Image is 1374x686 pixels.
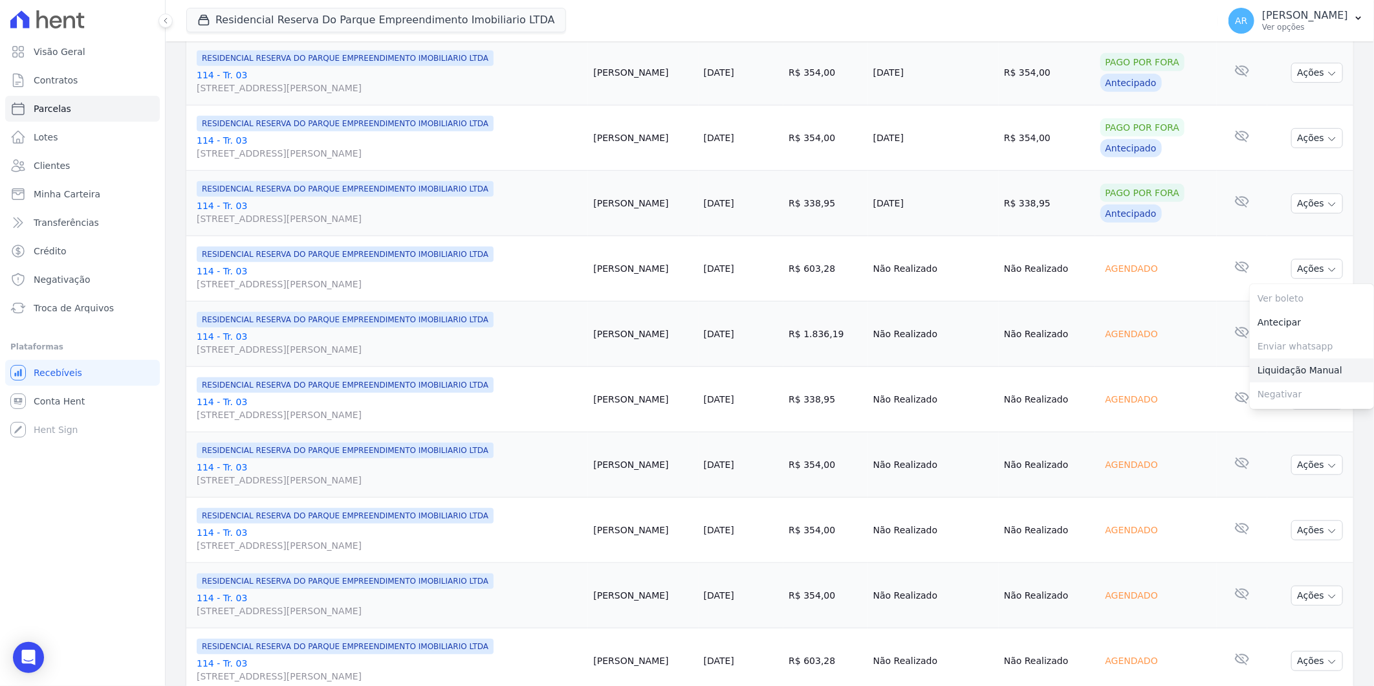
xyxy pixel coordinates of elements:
[868,171,999,236] td: [DATE]
[1250,359,1374,382] a: Liquidação Manual
[197,377,494,393] span: RESIDENCIAL RESERVA DO PARQUE EMPREENDIMENTO IMOBILIARIO LTDA
[1250,382,1374,406] span: Negativar
[704,394,734,404] a: [DATE]
[197,247,494,262] span: RESIDENCIAL RESERVA DO PARQUE EMPREENDIMENTO IMOBILIARIO LTDA
[704,67,734,78] a: [DATE]
[704,263,734,274] a: [DATE]
[1291,63,1343,83] button: Ações
[34,366,82,379] span: Recebíveis
[868,367,999,432] td: Não Realizado
[197,461,583,487] a: 114 - Tr. 03[STREET_ADDRESS][PERSON_NAME]
[197,212,583,225] span: [STREET_ADDRESS][PERSON_NAME]
[999,432,1095,498] td: Não Realizado
[1100,184,1185,202] div: Pago por fora
[868,105,999,171] td: [DATE]
[704,525,734,535] a: [DATE]
[34,216,99,229] span: Transferências
[783,498,867,563] td: R$ 354,00
[704,590,734,601] a: [DATE]
[197,116,494,131] span: RESIDENCIAL RESERVA DO PARQUE EMPREENDIMENTO IMOBILIARIO LTDA
[34,302,114,315] span: Troca de Arquivos
[868,40,999,105] td: [DATE]
[197,474,583,487] span: [STREET_ADDRESS][PERSON_NAME]
[783,432,867,498] td: R$ 354,00
[588,498,698,563] td: [PERSON_NAME]
[999,40,1095,105] td: R$ 354,00
[783,105,867,171] td: R$ 354,00
[197,265,583,291] a: 114 - Tr. 03[STREET_ADDRESS][PERSON_NAME]
[999,563,1095,628] td: Não Realizado
[5,39,160,65] a: Visão Geral
[197,657,583,683] a: 114 - Tr. 03[STREET_ADDRESS][PERSON_NAME]
[704,133,734,143] a: [DATE]
[783,236,867,302] td: R$ 603,28
[5,267,160,293] a: Negativação
[197,278,583,291] span: [STREET_ADDRESS][PERSON_NAME]
[1291,651,1343,671] button: Ações
[1291,128,1343,148] button: Ações
[197,604,583,617] span: [STREET_ADDRESS][PERSON_NAME]
[588,367,698,432] td: [PERSON_NAME]
[197,330,583,356] a: 114 - Tr. 03[STREET_ADDRESS][PERSON_NAME]
[704,198,734,208] a: [DATE]
[197,343,583,356] span: [STREET_ADDRESS][PERSON_NAME]
[1100,139,1162,157] div: Antecipado
[5,360,160,386] a: Recebíveis
[999,302,1095,367] td: Não Realizado
[5,238,160,264] a: Crédito
[10,339,155,355] div: Plataformas
[999,236,1095,302] td: Não Realizado
[1218,3,1374,39] button: AR [PERSON_NAME] Ver opções
[1235,16,1247,25] span: AR
[197,82,583,94] span: [STREET_ADDRESS][PERSON_NAME]
[5,388,160,414] a: Conta Hent
[1291,586,1343,606] button: Ações
[197,50,494,66] span: RESIDENCIAL RESERVA DO PARQUE EMPREENDIMENTO IMOBILIARIO LTDA
[197,592,583,617] a: 114 - Tr. 03[STREET_ADDRESS][PERSON_NAME]
[588,105,698,171] td: [PERSON_NAME]
[34,395,85,408] span: Conta Hent
[1100,325,1163,343] div: Agendado
[783,302,867,367] td: R$ 1.836,19
[34,45,85,58] span: Visão Geral
[197,69,583,94] a: 114 - Tr. 03[STREET_ADDRESS][PERSON_NAME]
[868,563,999,628] td: Não Realizado
[197,670,583,683] span: [STREET_ADDRESS][PERSON_NAME]
[197,312,494,327] span: RESIDENCIAL RESERVA DO PARQUE EMPREENDIMENTO IMOBILIARIO LTDA
[588,236,698,302] td: [PERSON_NAME]
[1291,520,1343,540] button: Ações
[197,526,583,552] a: 114 - Tr. 03[STREET_ADDRESS][PERSON_NAME]
[1100,521,1163,539] div: Agendado
[1262,22,1348,32] p: Ver opções
[868,236,999,302] td: Não Realizado
[1100,390,1163,408] div: Agendado
[186,8,566,32] button: Residencial Reserva Do Parque Empreendimento Imobiliario LTDA
[999,367,1095,432] td: Não Realizado
[704,329,734,339] a: [DATE]
[1100,456,1163,474] div: Agendado
[197,147,583,160] span: [STREET_ADDRESS][PERSON_NAME]
[197,199,583,225] a: 114 - Tr. 03[STREET_ADDRESS][PERSON_NAME]
[1291,194,1343,214] button: Ações
[999,171,1095,236] td: R$ 338,95
[197,134,583,160] a: 114 - Tr. 03[STREET_ADDRESS][PERSON_NAME]
[1262,9,1348,22] p: [PERSON_NAME]
[197,573,494,589] span: RESIDENCIAL RESERVA DO PARQUE EMPREENDIMENTO IMOBILIARIO LTDA
[1100,74,1162,92] div: Antecipado
[197,539,583,552] span: [STREET_ADDRESS][PERSON_NAME]
[1250,335,1374,359] span: Enviar whatsapp
[1100,586,1163,604] div: Agendado
[5,181,160,207] a: Minha Carteira
[588,302,698,367] td: [PERSON_NAME]
[197,181,494,197] span: RESIDENCIAL RESERVA DO PARQUE EMPREENDIMENTO IMOBILIARIO LTDA
[1100,205,1162,223] div: Antecipado
[868,498,999,563] td: Não Realizado
[5,210,160,236] a: Transferências
[868,302,999,367] td: Não Realizado
[5,67,160,93] a: Contratos
[783,40,867,105] td: R$ 354,00
[34,102,71,115] span: Parcelas
[1250,287,1374,311] span: Ver boleto
[34,245,67,258] span: Crédito
[588,432,698,498] td: [PERSON_NAME]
